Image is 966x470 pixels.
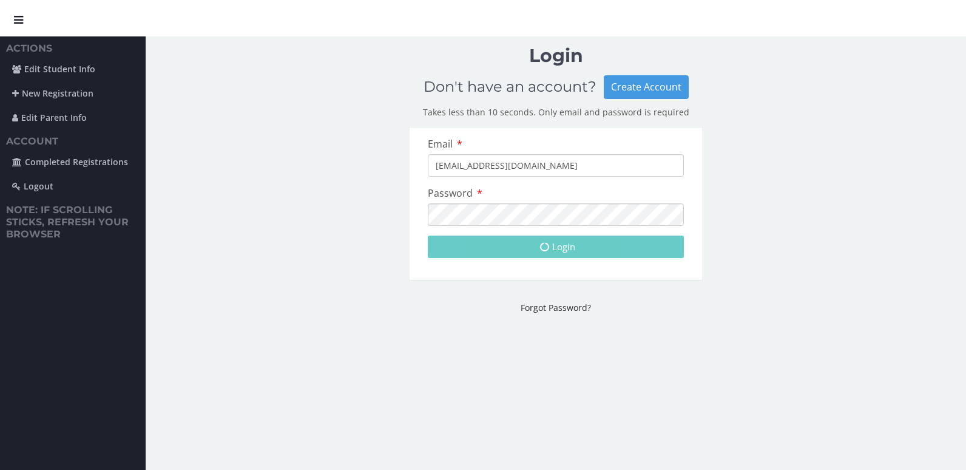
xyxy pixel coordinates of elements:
button: Login [428,236,684,258]
a: Completed Registrations [6,151,140,174]
h1: Login [410,46,702,66]
div: Create Account [604,75,689,99]
a: Forgot Password? [521,302,591,313]
a: Edit Parent Info [6,106,140,129]
span: Email [428,137,453,151]
a: Edit Student Info [6,58,140,81]
a: New Registration [6,82,140,105]
h2: Don't have an account? [424,79,604,95]
span: Password [428,186,473,200]
a: Logout [6,175,140,198]
p: Takes less than 10 seconds. Only email and password is required [410,106,702,118]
